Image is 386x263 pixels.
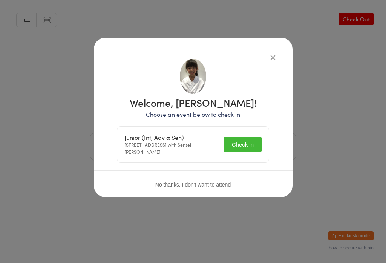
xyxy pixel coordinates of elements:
[180,59,206,94] img: image1613979124.png
[124,134,219,155] div: [STREET_ADDRESS] with Sensei [PERSON_NAME]
[124,134,219,141] div: Junior (Int, Adv & Sen)
[117,110,269,119] p: Choose an event below to check in
[224,137,262,152] button: Check in
[117,98,269,107] h1: Welcome, [PERSON_NAME]!
[155,182,231,188] button: No thanks, I don't want to attend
